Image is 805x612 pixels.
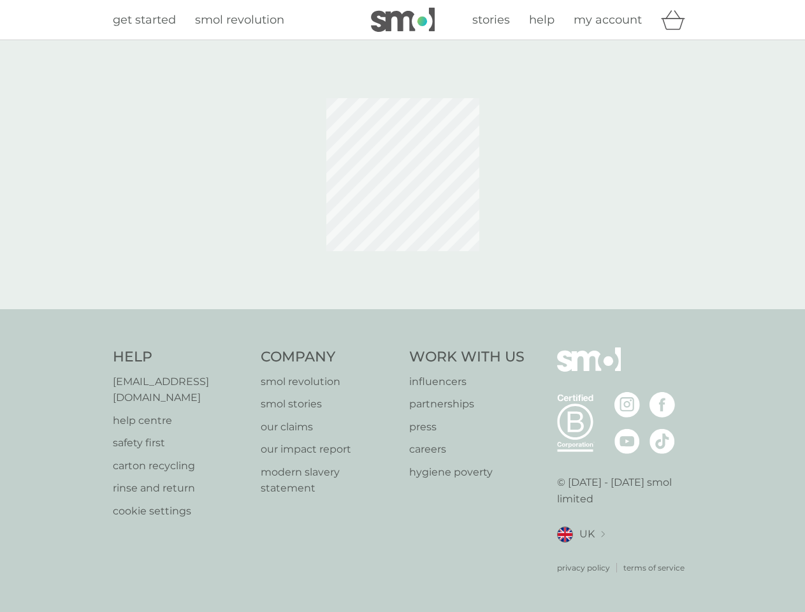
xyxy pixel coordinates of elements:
[195,13,284,27] span: smol revolution
[409,396,525,412] a: partnerships
[649,392,675,418] img: visit the smol Facebook page
[261,347,396,367] h4: Company
[113,458,249,474] a: carton recycling
[472,13,510,27] span: stories
[113,503,249,520] a: cookie settings
[409,374,525,390] a: influencers
[113,13,176,27] span: get started
[601,531,605,538] img: select a new location
[113,435,249,451] a: safety first
[113,412,249,429] a: help centre
[261,396,396,412] a: smol stories
[195,11,284,29] a: smol revolution
[574,13,642,27] span: my account
[409,419,525,435] a: press
[614,392,640,418] img: visit the smol Instagram page
[113,347,249,367] h4: Help
[529,11,555,29] a: help
[113,480,249,497] a: rinse and return
[557,562,610,574] a: privacy policy
[529,13,555,27] span: help
[472,11,510,29] a: stories
[261,464,396,497] a: modern slavery statement
[661,7,693,33] div: basket
[614,428,640,454] img: visit the smol Youtube page
[649,428,675,454] img: visit the smol Tiktok page
[557,474,693,507] p: © [DATE] - [DATE] smol limited
[261,419,396,435] a: our claims
[409,441,525,458] a: careers
[371,8,435,32] img: smol
[113,11,176,29] a: get started
[409,347,525,367] h4: Work With Us
[409,464,525,481] a: hygiene poverty
[623,562,685,574] a: terms of service
[579,526,595,543] span: UK
[557,347,621,391] img: smol
[113,374,249,406] a: [EMAIL_ADDRESS][DOMAIN_NAME]
[574,11,642,29] a: my account
[261,374,396,390] a: smol revolution
[557,527,573,543] img: UK flag
[261,441,396,458] a: our impact report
